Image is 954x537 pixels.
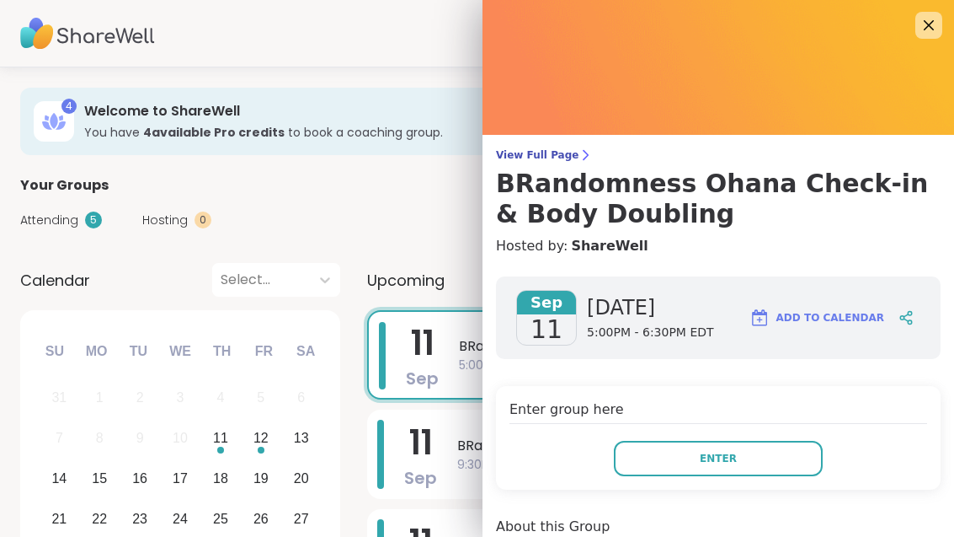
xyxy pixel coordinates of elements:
span: Sep [517,291,576,314]
img: ShareWell Nav Logo [20,4,155,63]
h4: Enter group here [509,400,927,424]
div: Choose Friday, September 19th, 2025 [242,461,279,497]
div: 21 [51,507,67,530]
span: Sep [406,367,439,390]
div: 10 [173,427,188,449]
div: Choose Monday, September 22nd, 2025 [82,501,118,537]
img: ShareWell Logomark [749,308,770,328]
span: Upcoming [367,269,445,292]
div: 24 [173,507,188,530]
button: Add to Calendar [742,298,892,338]
button: Enter [614,441,823,476]
div: Choose Saturday, September 13th, 2025 [283,421,319,457]
div: Not available Sunday, August 31st, 2025 [41,380,77,416]
div: 1 [96,386,104,409]
div: 25 [213,507,228,530]
span: Hosting [142,212,188,229]
div: Tu [120,333,157,370]
span: BRandomness Ohana Check-in & Body Doubling [459,336,902,357]
div: 11 [213,427,228,449]
div: 17 [173,467,188,490]
div: Not available Tuesday, September 9th, 2025 [122,421,158,457]
span: Your Groups [20,175,109,196]
div: Mo [77,333,115,370]
span: Attending [20,212,78,229]
h4: Hosted by: [496,236,941,256]
div: Not available Saturday, September 6th, 2025 [283,380,319,416]
div: Not available Monday, September 1st, 2025 [82,380,118,416]
span: [DATE] [587,294,714,321]
div: Th [204,333,241,370]
span: 9:30PM - 11:00PM EDT [457,456,903,474]
span: Calendar [20,269,90,292]
b: 4 available Pro credit s [143,124,285,141]
div: 5 [85,212,102,228]
div: Choose Monday, September 15th, 2025 [82,461,118,497]
div: 15 [92,467,107,490]
div: 6 [297,386,305,409]
div: 0 [195,212,211,228]
div: 14 [51,467,67,490]
div: Choose Saturday, September 27th, 2025 [283,501,319,537]
div: Not available Wednesday, September 10th, 2025 [163,421,199,457]
div: Choose Thursday, September 25th, 2025 [203,501,239,537]
div: Fr [245,333,282,370]
div: Choose Tuesday, September 16th, 2025 [122,461,158,497]
div: 8 [96,427,104,449]
div: Sa [287,333,324,370]
div: 7 [56,427,63,449]
div: Not available Sunday, September 7th, 2025 [41,421,77,457]
span: 11 [530,314,562,345]
div: 19 [253,467,269,490]
h3: Welcome to ShareWell [84,102,762,121]
div: 27 [294,507,309,530]
span: 11 [411,320,434,367]
div: 13 [294,427,309,449]
div: 22 [92,507,107,530]
span: 5:00PM - 6:30PM EDT [587,325,714,341]
div: Choose Friday, September 12th, 2025 [242,421,279,457]
div: 20 [294,467,309,490]
a: ShareWell [571,236,648,256]
div: 31 [51,386,67,409]
span: 5:00PM - 6:30PM EDT [459,357,902,374]
h3: You have to book a coaching group. [84,124,762,141]
span: View Full Page [496,148,941,162]
div: 4 [61,99,77,114]
span: BRandomness Last Call - Open Forum [457,436,903,456]
div: Choose Tuesday, September 23rd, 2025 [122,501,158,537]
a: View Full PageBRandomness Ohana Check-in & Body Doubling [496,148,941,229]
div: 12 [253,427,269,449]
div: 4 [216,386,224,409]
div: Choose Sunday, September 14th, 2025 [41,461,77,497]
div: Choose Thursday, September 18th, 2025 [203,461,239,497]
div: 5 [257,386,264,409]
div: 26 [253,507,269,530]
div: 16 [132,467,147,490]
div: Choose Wednesday, September 17th, 2025 [163,461,199,497]
div: We [162,333,199,370]
div: 9 [136,427,144,449]
h4: About this Group [496,517,610,537]
div: 18 [213,467,228,490]
div: 3 [177,386,184,409]
div: 23 [132,507,147,530]
span: Enter [700,451,737,466]
div: 2 [136,386,144,409]
div: Not available Friday, September 5th, 2025 [242,380,279,416]
div: Choose Sunday, September 21st, 2025 [41,501,77,537]
div: Su [36,333,73,370]
div: Choose Friday, September 26th, 2025 [242,501,279,537]
div: Not available Tuesday, September 2nd, 2025 [122,380,158,416]
div: Not available Thursday, September 4th, 2025 [203,380,239,416]
span: 11 [409,419,433,466]
div: Choose Thursday, September 11th, 2025 [203,421,239,457]
span: Sep [404,466,437,490]
div: Choose Saturday, September 20th, 2025 [283,461,319,497]
div: Not available Monday, September 8th, 2025 [82,421,118,457]
h3: BRandomness Ohana Check-in & Body Doubling [496,169,941,229]
div: Choose Wednesday, September 24th, 2025 [163,501,199,537]
span: Add to Calendar [776,310,884,325]
div: Not available Wednesday, September 3rd, 2025 [163,380,199,416]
